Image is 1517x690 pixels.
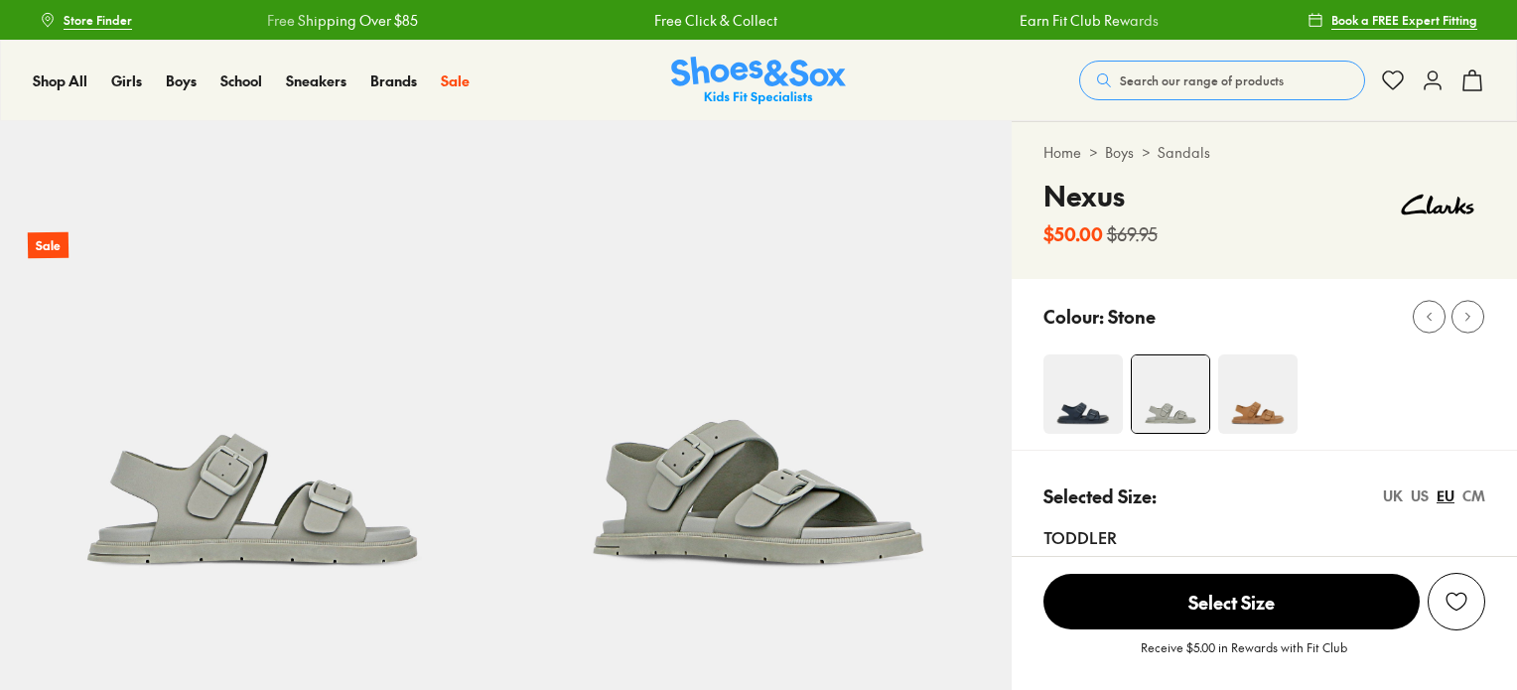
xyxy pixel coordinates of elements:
[1383,485,1403,506] div: UK
[1331,11,1477,29] span: Book a FREE Expert Fitting
[370,70,417,90] span: Brands
[1107,220,1158,247] s: $69.95
[1105,142,1134,163] a: Boys
[1411,485,1429,506] div: US
[1462,485,1485,506] div: CM
[33,70,87,90] span: Shop All
[1108,303,1156,330] p: Stone
[166,70,197,90] span: Boys
[639,10,762,31] a: Free Click & Collect
[1158,142,1210,163] a: Sandals
[441,70,470,91] a: Sale
[111,70,142,91] a: Girls
[1428,573,1485,630] button: Add to Wishlist
[1043,175,1158,216] h4: Nexus
[111,70,142,90] span: Girls
[1043,483,1157,509] p: Selected Size:
[33,70,87,91] a: Shop All
[1043,303,1104,330] p: Colour:
[370,70,417,91] a: Brands
[1043,525,1485,549] div: Toddler
[1005,10,1144,31] a: Earn Fit Club Rewards
[1218,354,1298,434] img: 4-455013_1
[64,11,132,29] span: Store Finder
[1043,574,1420,629] span: Select Size
[671,57,846,105] img: SNS_Logo_Responsive.svg
[286,70,346,91] a: Sneakers
[1120,71,1284,89] span: Search our range of products
[252,10,403,31] a: Free Shipping Over $85
[220,70,262,91] a: School
[28,232,69,259] p: Sale
[286,70,346,90] span: Sneakers
[40,2,132,38] a: Store Finder
[1043,354,1123,434] img: 4-504066_1
[1132,355,1209,433] img: 4-503504_1
[1079,61,1365,100] button: Search our range of products
[220,70,262,90] span: School
[1437,485,1454,506] div: EU
[1043,573,1420,630] button: Select Size
[1308,2,1477,38] a: Book a FREE Expert Fitting
[441,70,470,90] span: Sale
[505,121,1011,626] img: 5-503505_1
[1390,175,1485,234] img: Vendor logo
[1043,142,1081,163] a: Home
[166,70,197,91] a: Boys
[1141,638,1347,674] p: Receive $5.00 in Rewards with Fit Club
[1043,142,1485,163] div: > >
[671,57,846,105] a: Shoes & Sox
[1043,220,1103,247] b: $50.00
